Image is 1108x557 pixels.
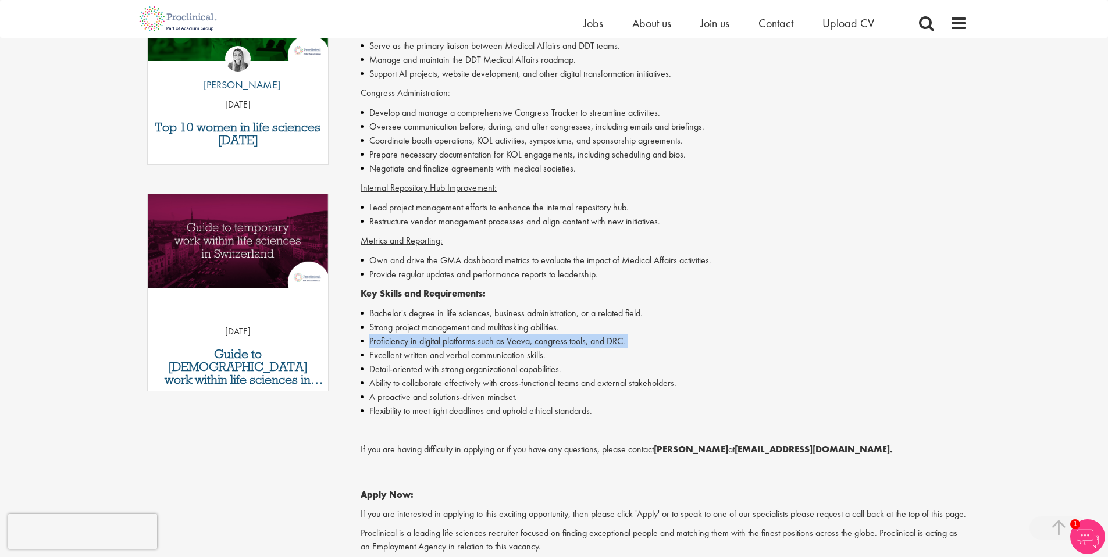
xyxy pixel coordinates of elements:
li: Support AI projects, website development, and other digital transformation initiatives. [361,67,967,81]
p: [PERSON_NAME] [195,77,280,92]
li: Ability to collaborate effectively with cross-functional teams and external stakeholders. [361,376,967,390]
strong: [PERSON_NAME] [654,443,728,455]
span: Internal Repository Hub Improvement: [361,181,497,194]
li: Negotiate and finalize agreements with medical societies. [361,162,967,176]
li: Serve as the primary liaison between Medical Affairs and DDT teams. [361,39,967,53]
iframe: reCAPTCHA [8,514,157,549]
p: [DATE] [148,98,329,112]
a: Contact [758,16,793,31]
strong: [EMAIL_ADDRESS][DOMAIN_NAME]. [735,443,893,455]
a: Jobs [583,16,603,31]
li: Excellent written and verbal communication skills. [361,348,967,362]
strong: Apply Now: [361,488,414,501]
span: Congress Administration: [361,87,450,99]
li: Coordinate booth operations, KOL activities, symposiums, and sponsorship agreements. [361,134,967,148]
li: Bachelor's degree in life sciences, business administration, or a related field. [361,306,967,320]
li: Restructure vendor management processes and align content with new initiatives. [361,215,967,228]
li: Own and drive the GMA dashboard metrics to evaluate the impact of Medical Affairs activities. [361,253,967,267]
li: Oversee communication before, during, and after congresses, including emails and briefings. [361,120,967,134]
img: Hannah Burke [225,46,251,72]
a: Join us [700,16,729,31]
a: Link to a post [148,194,329,297]
img: Chatbot [1070,519,1105,554]
li: Flexibility to meet tight deadlines and uphold ethical standards. [361,404,967,418]
li: Detail-oriented with strong organizational capabilities. [361,362,967,376]
a: Hannah Burke [PERSON_NAME] [195,46,280,98]
li: Manage and maintain the DDT Medical Affairs roadmap. [361,53,967,67]
a: Top 10 women in life sciences [DATE] [154,121,323,147]
p: If you are having difficulty in applying or if you have any questions, please contact at [361,443,967,456]
p: If you are interested in applying to this exciting opportunity, then please click 'Apply' or to s... [361,508,967,521]
li: Strong project management and multitasking abilities. [361,320,967,334]
a: About us [632,16,671,31]
li: Prepare necessary documentation for KOL engagements, including scheduling and bios. [361,148,967,162]
li: Develop and manage a comprehensive Congress Tracker to streamline activities. [361,106,967,120]
p: [DATE] [148,325,329,338]
a: Guide to [DEMOGRAPHIC_DATA] work within life sciences in [GEOGRAPHIC_DATA] [154,348,323,386]
li: Provide regular updates and performance reports to leadership. [361,267,967,281]
span: 1 [1070,519,1080,529]
li: Proficiency in digital platforms such as Veeva, congress tools, and DRC. [361,334,967,348]
span: Metrics and Reporting: [361,234,443,247]
strong: Key Skills and Requirements: [361,287,486,299]
li: A proactive and solutions-driven mindset. [361,390,967,404]
p: Proclinical is a leading life sciences recruiter focused on finding exceptional people and matchi... [361,527,967,554]
a: Upload CV [822,16,874,31]
li: Lead project management efforts to enhance the internal repository hub. [361,201,967,215]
